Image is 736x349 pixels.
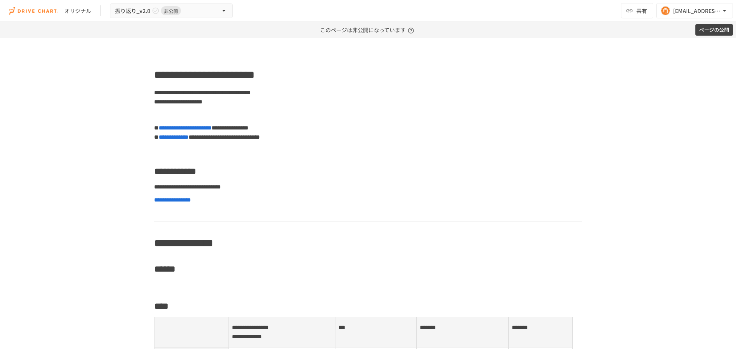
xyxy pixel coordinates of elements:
div: [EMAIL_ADDRESS][DOMAIN_NAME] [673,6,721,16]
div: オリジナル [64,7,91,15]
button: 共有 [621,3,653,18]
button: ページの公開 [695,24,733,36]
button: [EMAIL_ADDRESS][DOMAIN_NAME] [656,3,733,18]
span: 共有 [636,7,647,15]
button: 振り返り_v2.0非公開 [110,3,233,18]
img: i9VDDS9JuLRLX3JIUyK59LcYp6Y9cayLPHs4hOxMB9W [9,5,58,17]
span: 振り返り_v2.0 [115,6,150,16]
p: このページは非公開になっています [320,22,416,38]
span: 非公開 [161,7,181,15]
